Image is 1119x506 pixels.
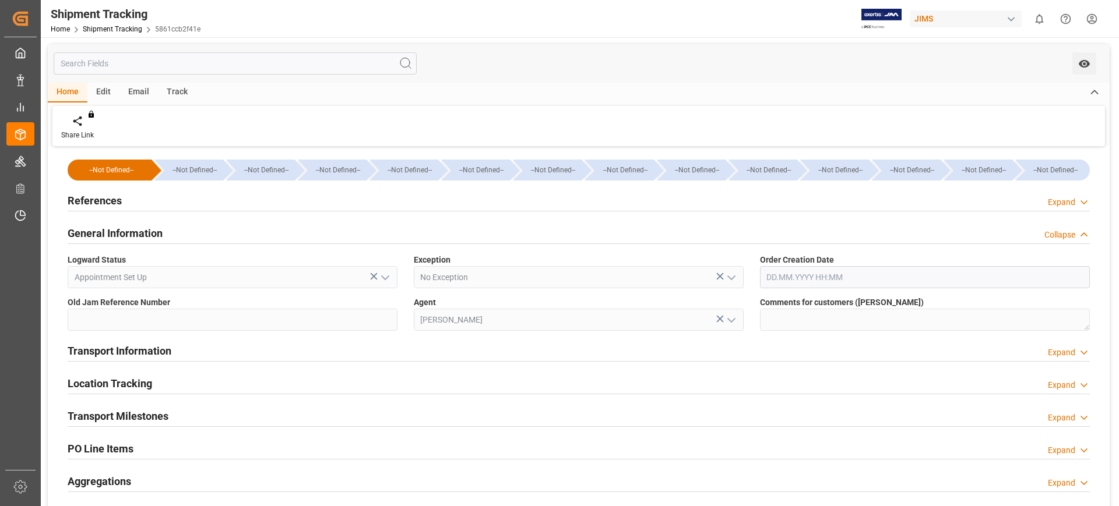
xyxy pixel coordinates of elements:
div: Expand [1048,444,1075,457]
div: --Not Defined-- [79,160,143,181]
div: --Not Defined-- [1015,160,1090,181]
div: --Not Defined-- [800,160,869,181]
button: JIMS [910,8,1026,30]
div: --Not Defined-- [729,160,797,181]
div: Expand [1048,477,1075,489]
div: --Not Defined-- [872,160,941,181]
div: JIMS [910,10,1022,27]
div: --Not Defined-- [381,160,438,181]
div: --Not Defined-- [812,160,869,181]
h2: Location Tracking [68,376,152,391]
div: --Not Defined-- [298,160,367,181]
div: Track [158,83,196,102]
div: --Not Defined-- [441,160,510,181]
div: --Not Defined-- [1027,160,1084,181]
button: open menu [722,311,739,329]
div: --Not Defined-- [238,160,295,181]
span: Order Creation Date [760,254,834,266]
div: --Not Defined-- [585,160,653,181]
div: --Not Defined-- [226,160,295,181]
h2: Transport Milestones [68,408,168,424]
div: --Not Defined-- [154,160,223,181]
div: --Not Defined-- [166,160,223,181]
div: --Not Defined-- [453,160,510,181]
span: Old Jam Reference Number [68,296,170,309]
div: Shipment Tracking [51,5,200,23]
button: show 0 new notifications [1026,6,1053,32]
div: Collapse [1044,229,1075,241]
div: Expand [1048,196,1075,208]
h2: PO Line Items [68,441,133,457]
span: Exception [414,254,451,266]
button: open menu [375,268,393,286]
span: Logward Status [68,254,126,266]
div: --Not Defined-- [884,160,941,181]
div: --Not Defined-- [668,160,726,181]
input: Search Fields [54,52,417,75]
div: Home [48,83,87,102]
button: Help Center [1053,6,1079,32]
div: Expand [1048,346,1075,359]
div: Expand [1048,379,1075,391]
h2: Aggregations [68,473,131,489]
img: Exertis%20JAM%20-%20Email%20Logo.jpg_1722504956.jpg [861,9,902,29]
span: Agent [414,296,436,309]
button: open menu [722,268,739,286]
div: Edit [87,83,119,102]
h2: Transport Information [68,343,171,359]
div: --Not Defined-- [309,160,367,181]
h2: References [68,193,122,208]
div: --Not Defined-- [944,160,1012,181]
a: Shipment Tracking [83,25,142,33]
div: --Not Defined-- [740,160,797,181]
div: --Not Defined-- [955,160,1012,181]
div: Email [119,83,158,102]
div: --Not Defined-- [525,160,582,181]
input: Type to search/select [68,266,397,288]
div: --Not Defined-- [596,160,653,181]
span: Comments for customers ([PERSON_NAME]) [760,296,924,309]
div: --Not Defined-- [657,160,726,181]
div: Expand [1048,412,1075,424]
h2: General Information [68,225,163,241]
input: Type to search/select [414,266,744,288]
button: open menu [1072,52,1096,75]
div: --Not Defined-- [68,160,152,181]
a: Home [51,25,70,33]
div: --Not Defined-- [513,160,582,181]
div: --Not Defined-- [370,160,438,181]
input: DD.MM.YYYY HH:MM [760,266,1090,288]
